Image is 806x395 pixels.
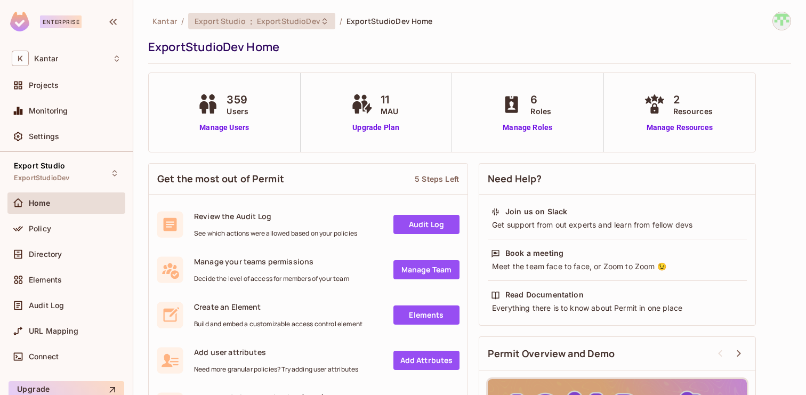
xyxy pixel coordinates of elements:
span: Add user attributes [194,347,358,357]
span: Resources [673,106,713,117]
li: / [340,16,342,26]
a: Add Attrbutes [393,351,460,370]
span: Connect [29,352,59,361]
span: Manage your teams permissions [194,256,349,267]
span: ExportStudioDev Home [346,16,433,26]
span: Decide the level of access for members of your team [194,275,349,283]
img: Devesh.Kumar@Kantar.com [773,12,791,30]
div: Get support from out experts and learn from fellow devs [491,220,744,230]
span: : [249,17,253,26]
span: Need Help? [488,172,542,186]
span: Export Studio [195,16,246,26]
span: 6 [530,92,551,108]
div: ExportStudioDev Home [148,39,786,55]
a: Manage Resources [641,122,718,133]
span: URL Mapping [29,327,78,335]
span: Audit Log [29,301,64,310]
span: MAU [381,106,398,117]
span: Need more granular policies? Try adding user attributes [194,365,358,374]
span: Settings [29,132,59,141]
span: 359 [227,92,248,108]
span: Export Studio [14,162,65,170]
div: Meet the team face to face, or Zoom to Zoom 😉 [491,261,744,272]
span: Permit Overview and Demo [488,347,615,360]
span: Review the Audit Log [194,211,357,221]
a: Manage Team [393,260,460,279]
a: Upgrade Plan [349,122,404,133]
span: Create an Element [194,302,362,312]
a: Elements [393,305,460,325]
a: Audit Log [393,215,460,234]
span: the active workspace [152,16,177,26]
span: Monitoring [29,107,68,115]
span: Build and embed a customizable access control element [194,320,362,328]
span: Projects [29,81,59,90]
span: Home [29,199,51,207]
span: Policy [29,224,51,233]
div: Book a meeting [505,248,563,259]
div: Enterprise [40,15,82,28]
div: Everything there is to know about Permit in one place [491,303,744,313]
span: See which actions were allowed based on your policies [194,229,357,238]
span: ExportStudioDev [14,174,69,182]
img: SReyMgAAAABJRU5ErkJggg== [10,12,29,31]
span: Elements [29,276,62,284]
li: / [181,16,184,26]
span: K [12,51,29,66]
span: 11 [381,92,398,108]
a: Manage Roles [498,122,557,133]
span: Workspace: Kantar [34,54,58,63]
span: Directory [29,250,62,259]
span: Users [227,106,248,117]
a: Manage Users [195,122,254,133]
span: Get the most out of Permit [157,172,284,186]
div: Read Documentation [505,289,584,300]
div: Join us on Slack [505,206,567,217]
div: 5 Steps Left [415,174,459,184]
span: Roles [530,106,551,117]
span: ExportStudioDev [257,16,320,26]
span: 2 [673,92,713,108]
